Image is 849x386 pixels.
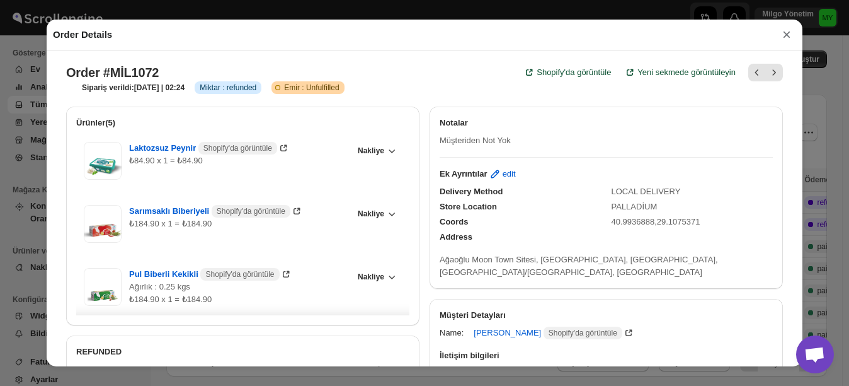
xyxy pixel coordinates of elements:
[765,64,783,81] button: Next
[129,268,280,281] span: Pul Biberli Kekikli
[205,269,274,279] span: Shopify'da görüntüle
[474,327,622,339] span: [PERSON_NAME]
[66,65,159,80] h2: Order #MİL1072
[503,168,516,180] span: edit
[129,205,290,218] span: Sarımsaklı Biberiyeli
[377,363,409,376] div: ₺ 824.50
[612,217,700,226] span: 40.9936888,29.1075371
[474,328,635,337] a: [PERSON_NAME] Shopify'da görüntüle
[440,217,469,226] span: Coords
[537,66,611,79] span: Shopify'da görüntüle
[440,118,468,127] b: Notalar
[217,206,285,216] span: Shopify'da görüntüle
[358,146,384,156] span: Nakliye
[440,255,718,277] span: Ağaoğlu Moon Town Sitesi, [GEOGRAPHIC_DATA], [GEOGRAPHIC_DATA], [GEOGRAPHIC_DATA]/[GEOGRAPHIC_DAT...
[440,202,497,211] span: Store Location
[440,232,472,242] span: Address
[612,202,658,211] span: PALLADİUM
[350,142,402,160] button: Nakliye
[358,209,384,219] span: Nakliye
[203,143,272,153] span: Shopify'da görüntüle
[129,143,290,153] a: Laktozsuz Peynir Shopify'da görüntüle
[549,328,617,338] span: Shopify'da görüntüle
[440,309,773,322] h3: Müşteri Detayları
[440,187,503,196] span: Delivery Method
[129,142,277,155] span: Laktozsuz Peynir
[129,219,212,228] span: ₺184.90 x 1 = ₺184.90
[481,164,523,184] button: edit
[200,83,256,93] span: Miktar : refunded
[796,336,834,373] div: Açık sohbet
[129,295,212,304] span: ₺184.90 x 1 = ₺184.90
[440,327,464,339] div: Name:
[129,269,292,279] a: Pul Biberli Kekikli Shopify'da görüntüle
[82,83,185,93] h3: Sipariş verildi:
[612,187,681,196] span: LOCAL DELIVERY
[76,363,209,376] div: Alt kat
[284,83,339,93] span: Emir : Unfulfilled
[432,363,600,383] a: [EMAIL_ADDRESS][DOMAIN_NAME]
[76,346,409,358] h2: REFUNDED
[748,64,783,81] nav: Pagination
[440,349,773,362] h3: İletişim bilgileri
[219,363,367,376] div: 5 products
[129,282,190,291] span: Ağırlık : 0.25 kgs
[777,26,796,44] button: ×
[129,156,203,165] span: ₺84.90 x 1 = ₺84.90
[350,268,402,286] button: Nakliye
[53,28,112,41] h2: Order Details
[637,66,736,79] span: Yeni sekmede görüntüleyin
[515,60,618,85] a: Shopify'da görüntüle
[350,205,402,223] button: Nakliye
[440,168,487,180] b: Ek Ayrıntılar
[76,117,409,129] h2: Ürünler(5)
[129,206,303,216] a: Sarımsaklı Biberiyeli Shopify'da görüntüle
[134,83,185,92] b: [DATE] | 02:24
[84,205,122,243] img: Item
[440,136,511,145] span: Müşteriden Not Yok
[616,60,743,85] button: Yeni sekmede görüntüleyin
[358,272,384,282] span: Nakliye
[748,64,766,81] button: Previous
[84,142,122,180] img: Item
